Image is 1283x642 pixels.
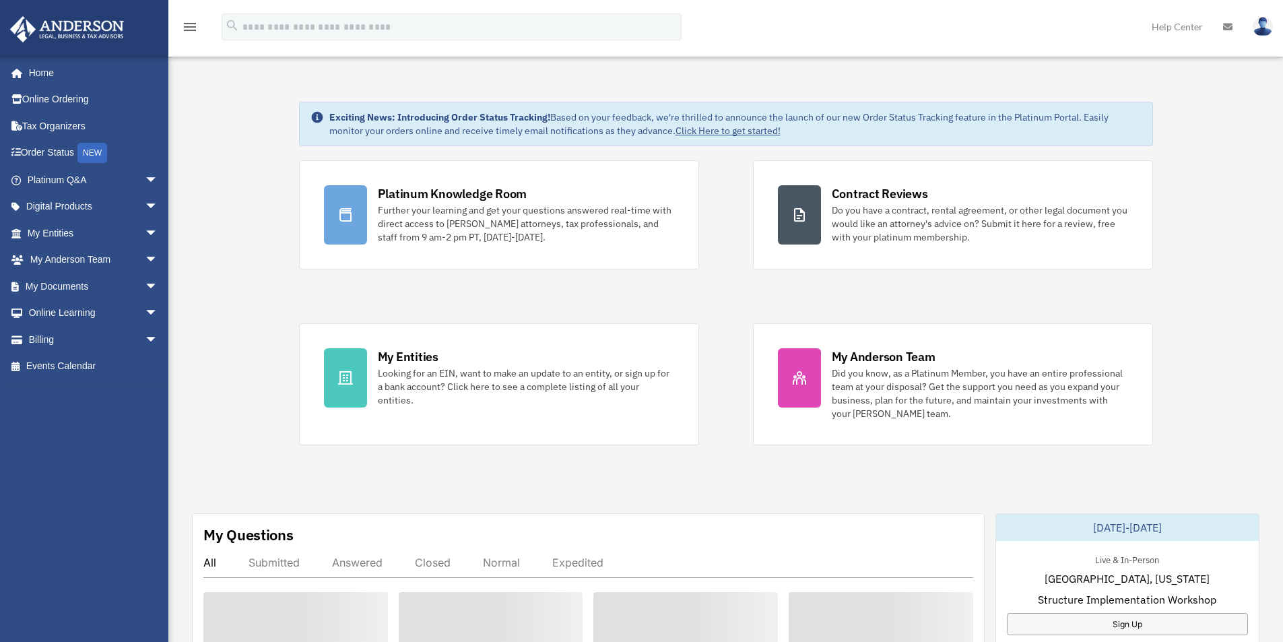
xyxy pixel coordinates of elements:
[203,556,216,569] div: All
[299,160,699,269] a: Platinum Knowledge Room Further your learning and get your questions answered real-time with dire...
[145,273,172,300] span: arrow_drop_down
[9,220,178,247] a: My Entitiesarrow_drop_down
[9,113,178,139] a: Tax Organizers
[753,323,1153,445] a: My Anderson Team Did you know, as a Platinum Member, you have an entire professional team at your...
[145,247,172,274] span: arrow_drop_down
[145,220,172,247] span: arrow_drop_down
[203,525,294,545] div: My Questions
[9,353,178,380] a: Events Calendar
[9,86,178,113] a: Online Ordering
[1038,591,1216,608] span: Structure Implementation Workshop
[182,19,198,35] i: menu
[77,143,107,163] div: NEW
[9,193,178,220] a: Digital Productsarrow_drop_down
[832,366,1128,420] div: Did you know, as a Platinum Member, you have an entire professional team at your disposal? Get th...
[249,556,300,569] div: Submitted
[483,556,520,569] div: Normal
[145,300,172,327] span: arrow_drop_down
[378,185,527,202] div: Platinum Knowledge Room
[329,110,1142,137] div: Based on your feedback, we're thrilled to announce the launch of our new Order Status Tracking fe...
[1084,552,1170,566] div: Live & In-Person
[145,166,172,194] span: arrow_drop_down
[9,273,178,300] a: My Documentsarrow_drop_down
[299,323,699,445] a: My Entities Looking for an EIN, want to make an update to an entity, or sign up for a bank accoun...
[9,166,178,193] a: Platinum Q&Aarrow_drop_down
[832,348,935,365] div: My Anderson Team
[9,59,172,86] a: Home
[832,203,1128,244] div: Do you have a contract, rental agreement, or other legal document you would like an attorney's ad...
[552,556,603,569] div: Expedited
[753,160,1153,269] a: Contract Reviews Do you have a contract, rental agreement, or other legal document you would like...
[332,556,383,569] div: Answered
[676,125,781,137] a: Click Here to get started!
[329,111,550,123] strong: Exciting News: Introducing Order Status Tracking!
[9,247,178,274] a: My Anderson Teamarrow_drop_down
[9,326,178,353] a: Billingarrow_drop_down
[9,139,178,167] a: Order StatusNEW
[1045,571,1210,587] span: [GEOGRAPHIC_DATA], [US_STATE]
[378,203,674,244] div: Further your learning and get your questions answered real-time with direct access to [PERSON_NAM...
[378,348,438,365] div: My Entities
[6,16,128,42] img: Anderson Advisors Platinum Portal
[145,326,172,354] span: arrow_drop_down
[832,185,928,202] div: Contract Reviews
[9,300,178,327] a: Online Learningarrow_drop_down
[145,193,172,221] span: arrow_drop_down
[378,366,674,407] div: Looking for an EIN, want to make an update to an entity, or sign up for a bank account? Click her...
[415,556,451,569] div: Closed
[1253,17,1273,36] img: User Pic
[996,514,1259,541] div: [DATE]-[DATE]
[182,24,198,35] a: menu
[225,18,240,33] i: search
[1007,613,1248,635] a: Sign Up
